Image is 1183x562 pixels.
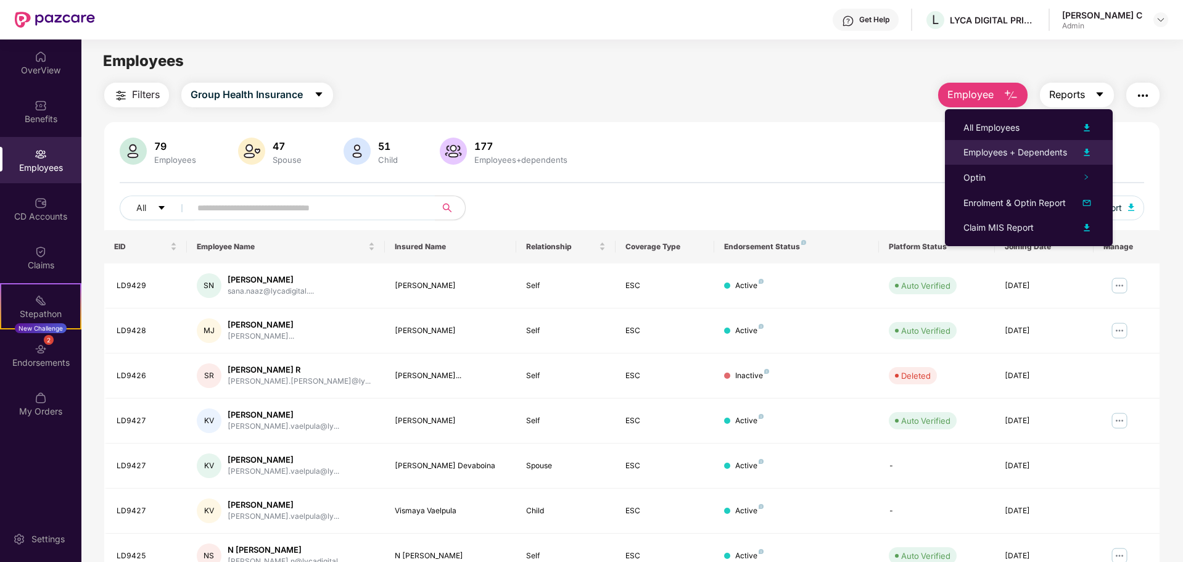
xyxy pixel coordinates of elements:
button: Filters [104,83,169,107]
img: svg+xml;base64,PHN2ZyB4bWxucz0iaHR0cDovL3d3dy53My5vcmcvMjAwMC9zdmciIHhtbG5zOnhsaW5rPSJodHRwOi8vd3... [1079,145,1094,160]
img: svg+xml;base64,PHN2ZyB4bWxucz0iaHR0cDovL3d3dy53My5vcmcvMjAwMC9zdmciIHdpZHRoPSIyNCIgaGVpZ2h0PSIyNC... [1136,88,1150,103]
span: Employee [947,87,994,102]
button: search [435,196,466,220]
div: LD9428 [117,325,177,337]
th: Coverage Type [616,230,714,263]
div: N [PERSON_NAME] [395,550,507,562]
div: [PERSON_NAME].vaelpula@ly... [228,466,339,477]
div: Vismaya Vaelpula [395,505,507,517]
div: [PERSON_NAME] [228,499,339,511]
div: Active [735,325,764,337]
div: ESC [625,550,704,562]
div: [PERSON_NAME].vaelpula@ly... [228,421,339,432]
span: All [136,201,146,215]
div: [DATE] [1005,550,1084,562]
div: Self [526,415,605,427]
img: New Pazcare Logo [15,12,95,28]
div: MJ [197,318,221,343]
div: [PERSON_NAME] R [228,364,371,376]
div: 177 [472,140,570,152]
img: svg+xml;base64,PHN2ZyBpZD0iQ2xhaW0iIHhtbG5zPSJodHRwOi8vd3d3LnczLm9yZy8yMDAwL3N2ZyIgd2lkdGg9IjIwIi... [35,246,47,258]
div: Inactive [735,370,769,382]
img: svg+xml;base64,PHN2ZyB4bWxucz0iaHR0cDovL3d3dy53My5vcmcvMjAwMC9zdmciIHhtbG5zOnhsaW5rPSJodHRwOi8vd3... [120,138,147,165]
button: Group Health Insurancecaret-down [181,83,333,107]
img: svg+xml;base64,PHN2ZyBpZD0iRW1wbG95ZWVzIiB4bWxucz0iaHR0cDovL3d3dy53My5vcmcvMjAwMC9zdmciIHdpZHRoPS... [35,148,47,160]
div: 51 [376,140,400,152]
span: caret-down [157,204,166,213]
div: [PERSON_NAME] [228,409,339,421]
img: svg+xml;base64,PHN2ZyBpZD0iTXlfT3JkZXJzIiBkYXRhLW5hbWU9Ik15IE9yZGVycyIgeG1sbnM9Imh0dHA6Ly93d3cudz... [35,392,47,404]
img: svg+xml;base64,PHN2ZyB4bWxucz0iaHR0cDovL3d3dy53My5vcmcvMjAwMC9zdmciIHhtbG5zOnhsaW5rPSJodHRwOi8vd3... [238,138,265,165]
img: svg+xml;base64,PHN2ZyB4bWxucz0iaHR0cDovL3d3dy53My5vcmcvMjAwMC9zdmciIHdpZHRoPSI4IiBoZWlnaHQ9IjgiIH... [764,369,769,374]
img: svg+xml;base64,PHN2ZyB4bWxucz0iaHR0cDovL3d3dy53My5vcmcvMjAwMC9zdmciIHdpZHRoPSI4IiBoZWlnaHQ9IjgiIH... [759,324,764,329]
td: - [879,489,994,534]
button: Reportscaret-down [1040,83,1114,107]
span: Filters [132,87,160,102]
span: right [1083,174,1089,180]
img: svg+xml;base64,PHN2ZyB4bWxucz0iaHR0cDovL3d3dy53My5vcmcvMjAwMC9zdmciIHdpZHRoPSIyNCIgaGVpZ2h0PSIyNC... [113,88,128,103]
div: Active [735,280,764,292]
div: [PERSON_NAME] [395,325,507,337]
img: svg+xml;base64,PHN2ZyB4bWxucz0iaHR0cDovL3d3dy53My5vcmcvMjAwMC9zdmciIHhtbG5zOnhsaW5rPSJodHRwOi8vd3... [1079,196,1094,210]
div: 79 [152,140,199,152]
span: Reports [1049,87,1085,102]
div: [DATE] [1005,415,1084,427]
div: Platform Status [889,242,984,252]
div: Settings [28,533,68,545]
th: Insured Name [385,230,517,263]
div: N [PERSON_NAME] [228,544,345,556]
img: svg+xml;base64,PHN2ZyBpZD0iSG9tZSIgeG1sbnM9Imh0dHA6Ly93d3cudzMub3JnLzIwMDAvc3ZnIiB3aWR0aD0iMjAiIG... [35,51,47,63]
div: KV [197,453,221,478]
div: Self [526,325,605,337]
div: Get Help [859,15,889,25]
div: Employees+dependents [472,155,570,165]
div: [PERSON_NAME] [395,415,507,427]
span: Employees [103,52,184,70]
div: ESC [625,415,704,427]
div: ESC [625,370,704,382]
div: LYCA DIGITAL PRIVATE LIMITED [950,14,1036,26]
div: LD9429 [117,280,177,292]
div: ESC [625,460,704,472]
div: Deleted [901,370,931,382]
th: Relationship [516,230,615,263]
div: [PERSON_NAME] Devaboina [395,460,507,472]
span: search [435,203,459,213]
span: Optin [963,172,986,183]
div: All Employees [963,121,1020,134]
img: svg+xml;base64,PHN2ZyBpZD0iU2V0dGluZy0yMHgyMCIgeG1sbnM9Imh0dHA6Ly93d3cudzMub3JnLzIwMDAvc3ZnIiB3aW... [13,533,25,545]
img: svg+xml;base64,PHN2ZyBpZD0iRHJvcGRvd24tMzJ4MzIiIHhtbG5zPSJodHRwOi8vd3d3LnczLm9yZy8yMDAwL3N2ZyIgd2... [1156,15,1166,25]
div: SN [197,273,221,298]
div: [PERSON_NAME] [228,274,314,286]
div: ESC [625,280,704,292]
img: svg+xml;base64,PHN2ZyB4bWxucz0iaHR0cDovL3d3dy53My5vcmcvMjAwMC9zdmciIHdpZHRoPSI4IiBoZWlnaHQ9IjgiIH... [759,414,764,419]
td: - [879,444,994,489]
div: ESC [625,505,704,517]
div: sana.naaz@lycadigital.... [228,286,314,297]
div: Child [376,155,400,165]
div: Auto Verified [901,415,950,427]
div: [DATE] [1005,460,1084,472]
div: [DATE] [1005,325,1084,337]
img: svg+xml;base64,PHN2ZyB4bWxucz0iaHR0cDovL3d3dy53My5vcmcvMjAwMC9zdmciIHdpZHRoPSI4IiBoZWlnaHQ9IjgiIH... [759,459,764,464]
th: Employee Name [187,230,385,263]
div: [DATE] [1005,505,1084,517]
div: Active [735,460,764,472]
img: svg+xml;base64,PHN2ZyB4bWxucz0iaHR0cDovL3d3dy53My5vcmcvMjAwMC9zdmciIHhtbG5zOnhsaW5rPSJodHRwOi8vd3... [1079,120,1094,135]
div: [PERSON_NAME] [228,454,339,466]
div: [DATE] [1005,370,1084,382]
div: Stepathon [1,308,80,320]
div: Enrolment & Optin Report [963,196,1066,210]
div: Endorsement Status [724,242,869,252]
div: Child [526,505,605,517]
div: Self [526,370,605,382]
img: manageButton [1110,411,1129,431]
img: svg+xml;base64,PHN2ZyB4bWxucz0iaHR0cDovL3d3dy53My5vcmcvMjAwMC9zdmciIHdpZHRoPSI4IiBoZWlnaHQ9IjgiIH... [801,240,806,245]
span: EID [114,242,168,252]
span: L [932,12,939,27]
div: Employees [152,155,199,165]
div: Claim MIS Report [963,221,1034,234]
img: svg+xml;base64,PHN2ZyB4bWxucz0iaHR0cDovL3d3dy53My5vcmcvMjAwMC9zdmciIHdpZHRoPSIyMSIgaGVpZ2h0PSIyMC... [35,294,47,307]
div: [PERSON_NAME].vaelpula@ly... [228,511,339,523]
span: Group Health Insurance [191,87,303,102]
